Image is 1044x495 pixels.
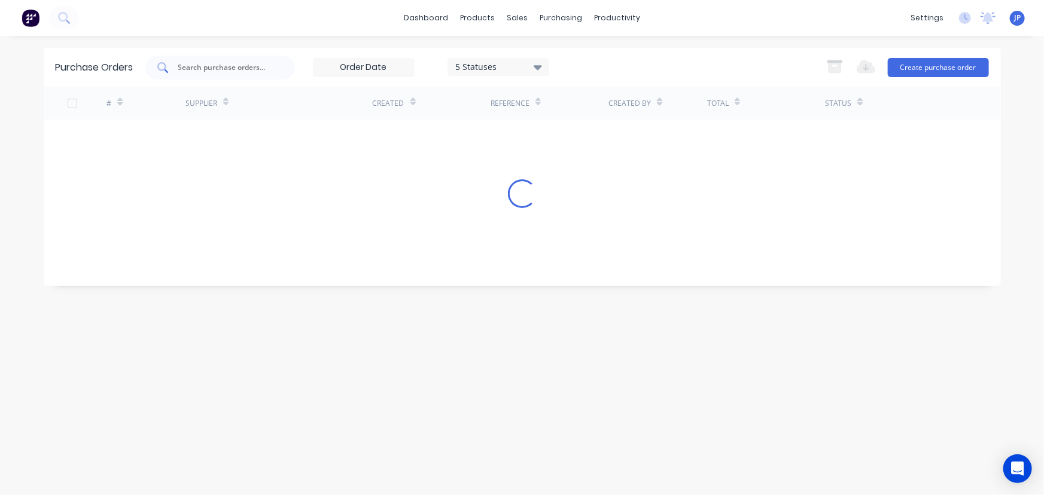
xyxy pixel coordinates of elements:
div: Reference [491,98,529,109]
span: JP [1014,13,1021,23]
div: # [106,98,111,109]
div: Purchase Orders [56,60,133,75]
div: Status [825,98,851,109]
div: sales [501,9,534,27]
div: purchasing [534,9,588,27]
div: 5 Statuses [455,60,541,73]
div: Created By [608,98,651,109]
input: Order Date [313,59,414,77]
div: productivity [588,9,646,27]
div: Created [373,98,404,109]
a: dashboard [398,9,454,27]
button: Create purchase order [888,58,989,77]
input: Search purchase orders... [177,62,276,74]
img: Factory [22,9,39,27]
div: Total [707,98,729,109]
div: Supplier [185,98,217,109]
div: Open Intercom Messenger [1003,454,1032,483]
div: settings [905,9,949,27]
div: products [454,9,501,27]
